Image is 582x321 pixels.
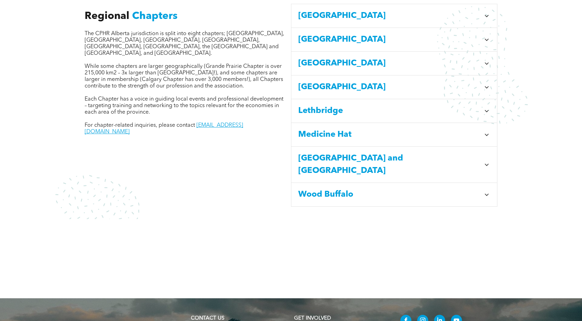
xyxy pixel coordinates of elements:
[298,105,481,117] span: Lethbridge
[85,31,284,56] span: The CPHR Alberta jurisdiction is split into eight chapters; [GEOGRAPHIC_DATA], [GEOGRAPHIC_DATA],...
[85,123,195,128] span: For chapter-related inquiries, please contact
[298,152,481,177] span: [GEOGRAPHIC_DATA] and [GEOGRAPHIC_DATA]
[298,10,481,22] span: [GEOGRAPHIC_DATA]
[294,316,331,321] span: GET INVOLVED
[298,188,481,201] span: Wood Buffalo
[298,81,481,93] span: [GEOGRAPHIC_DATA]
[298,33,481,46] span: [GEOGRAPHIC_DATA]
[85,123,243,135] a: [EMAIL_ADDRESS][DOMAIN_NAME]
[298,128,481,141] span: Medicine Hat
[191,316,224,321] a: CONTACT US
[85,64,283,89] span: While some chapters are larger geographically (Grande Prairie Chapter is over 215,000 km2 – 3x la...
[85,11,129,21] span: Regional
[85,96,283,115] span: Each Chapter has a voice in guiding local events and professional development – targeting trainin...
[298,57,481,70] span: [GEOGRAPHIC_DATA]
[132,11,177,21] span: Chapters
